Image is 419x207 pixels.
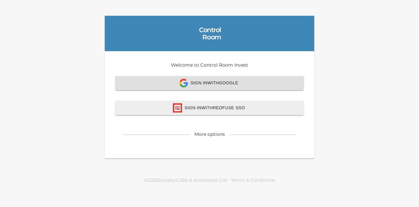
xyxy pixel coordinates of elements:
img: redfuse icon [173,103,182,113]
span: Sign In with Redfuse SSO [122,103,297,113]
span: Sign In with Google [122,79,297,88]
button: redfuse iconSign InwithRedfuse SSO [115,101,304,115]
div: Control Room [198,26,221,41]
a: Terms & Conditions [231,177,275,183]
div: More options [194,131,225,137]
button: Sign InwithGoogle [115,76,304,90]
div: Welcome to Control Room Invest [105,51,314,158]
